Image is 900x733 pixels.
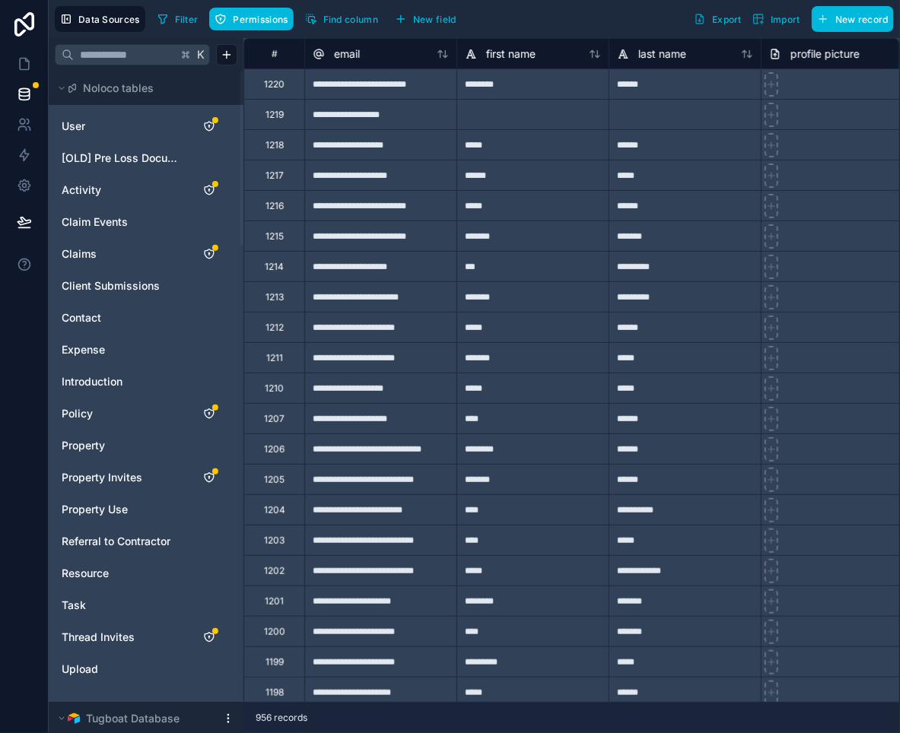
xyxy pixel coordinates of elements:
[62,182,101,198] span: Activity
[62,566,185,581] a: Resource
[62,534,185,549] a: Referral to Contractor
[55,6,145,32] button: Data Sources
[62,182,185,198] a: Activity
[62,534,170,549] span: Referral to Contractor
[62,342,105,357] span: Expense
[62,119,185,134] a: User
[266,170,284,182] div: 1217
[62,662,185,677] a: Upload
[62,374,185,389] a: Introduction
[62,246,97,262] span: Claims
[712,14,742,25] span: Export
[62,310,185,325] a: Contact
[264,474,285,486] div: 1205
[62,630,185,645] a: Thread Invites
[55,593,237,617] div: Task
[55,465,237,490] div: Property Invites
[62,566,109,581] span: Resource
[62,278,185,294] a: Client Submissions
[55,529,237,554] div: Referral to Contractor
[390,8,462,30] button: New field
[334,46,360,62] span: email
[62,310,101,325] span: Contact
[55,306,237,330] div: Contact
[209,8,293,30] button: Permissions
[55,708,216,729] button: Airtable LogoTugboat Database
[55,561,237,585] div: Resource
[266,656,284,668] div: 1199
[55,625,237,649] div: Thread Invites
[62,214,185,230] a: Claim Events
[55,370,237,394] div: Introduction
[264,78,285,90] div: 1220
[266,291,284,303] div: 1213
[209,8,299,30] a: Permissions
[175,14,199,25] span: Filter
[266,687,284,699] div: 1198
[265,595,284,608] div: 1201
[62,151,185,166] span: [OLD] Pre Loss Documentation
[62,406,93,421] span: Policy
[266,200,284,212] div: 1216
[689,6,747,32] button: Export
[266,230,284,243] div: 1215
[196,49,206,60] span: K
[86,711,180,726] span: Tugboat Database
[812,6,894,32] button: New record
[771,14,800,25] span: Import
[264,443,285,455] div: 1206
[62,374,122,389] span: Introduction
[62,598,86,613] span: Task
[55,338,237,362] div: Expense
[62,246,185,262] a: Claims
[265,261,284,273] div: 1214
[55,178,237,202] div: Activity
[835,14,889,25] span: New record
[62,470,142,485] span: Property Invites
[264,413,285,425] div: 1207
[62,502,185,517] a: Property Use
[62,214,128,230] span: Claim Events
[806,6,894,32] a: New record
[55,146,237,170] div: [OLD] Pre Loss Documentation
[55,401,237,426] div: Policy
[266,109,284,121] div: 1219
[83,81,154,96] span: Noloco tables
[266,139,284,151] div: 1218
[62,502,128,517] span: Property Use
[790,46,860,62] span: profile picture
[62,470,185,485] a: Property Invites
[264,626,285,638] div: 1200
[264,565,285,577] div: 1202
[256,48,293,59] div: #
[486,46,536,62] span: first name
[55,274,237,298] div: Client Submissions
[323,14,378,25] span: Find column
[62,438,105,453] span: Property
[413,14,456,25] span: New field
[55,114,237,138] div: User
[62,406,185,421] a: Policy
[55,433,237,458] div: Property
[264,504,285,516] div: 1204
[55,657,237,681] div: Upload
[747,6,806,32] button: Import
[55,78,228,99] button: Noloco tables
[78,14,140,25] span: Data Sources
[55,242,237,266] div: Claims
[62,598,185,613] a: Task
[266,352,283,364] div: 1211
[55,210,237,234] div: Claim Events
[151,8,204,30] button: Filter
[62,662,98,677] span: Upload
[62,438,185,453] a: Property
[300,8,383,30] button: Find column
[62,119,85,134] span: User
[62,278,160,294] span: Client Submissions
[638,46,686,62] span: last name
[62,630,135,645] span: Thread Invites
[264,535,285,547] div: 1203
[265,382,284,395] div: 1210
[68,712,80,725] img: Airtable Logo
[256,712,307,724] span: 956 records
